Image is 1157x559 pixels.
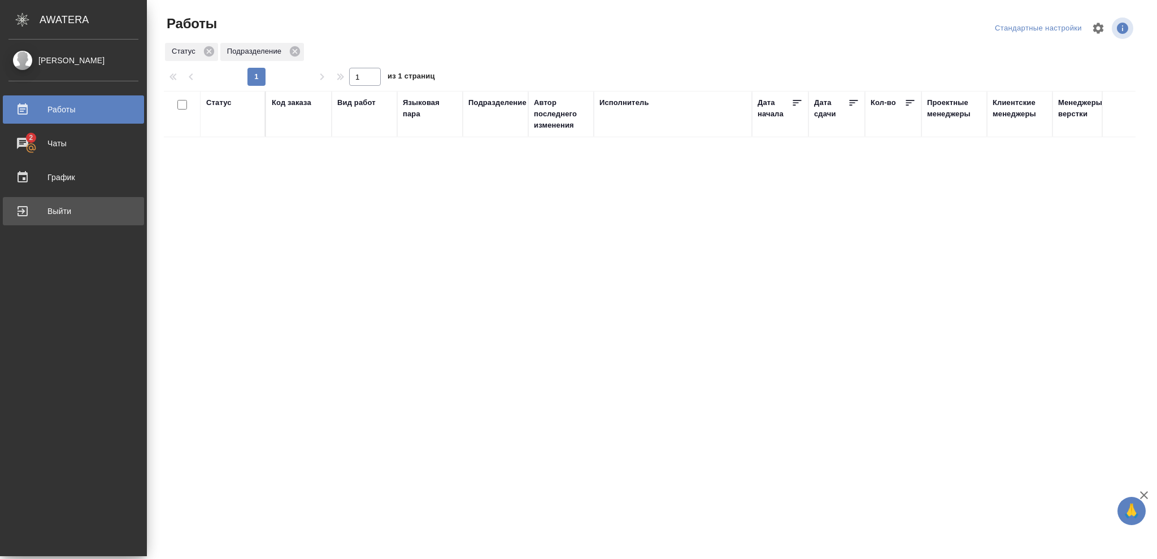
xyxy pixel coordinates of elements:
div: Дата начала [758,97,791,120]
p: Статус [172,46,199,57]
div: split button [992,20,1085,37]
div: Подразделение [220,43,304,61]
span: Настроить таблицу [1085,15,1112,42]
div: Проектные менеджеры [927,97,981,120]
span: из 1 страниц [388,69,435,86]
div: Подразделение [468,97,527,108]
div: Автор последнего изменения [534,97,588,131]
div: Исполнитель [599,97,649,108]
span: Работы [164,15,217,33]
div: AWATERA [40,8,147,31]
div: Клиентские менеджеры [993,97,1047,120]
div: Вид работ [337,97,376,108]
div: Работы [8,101,138,118]
span: Посмотреть информацию [1112,18,1136,39]
a: График [3,163,144,191]
div: Код заказа [272,97,311,108]
div: Языковая пара [403,97,457,120]
div: Дата сдачи [814,97,848,120]
div: График [8,169,138,186]
div: Статус [165,43,218,61]
div: [PERSON_NAME] [8,54,138,67]
span: 🙏 [1122,499,1141,523]
a: Работы [3,95,144,124]
button: 🙏 [1117,497,1146,525]
span: 2 [22,132,40,143]
div: Статус [206,97,232,108]
a: Выйти [3,197,144,225]
p: Подразделение [227,46,285,57]
div: Менеджеры верстки [1058,97,1112,120]
a: 2Чаты [3,129,144,158]
div: Кол-во [871,97,896,108]
div: Выйти [8,203,138,220]
div: Чаты [8,135,138,152]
